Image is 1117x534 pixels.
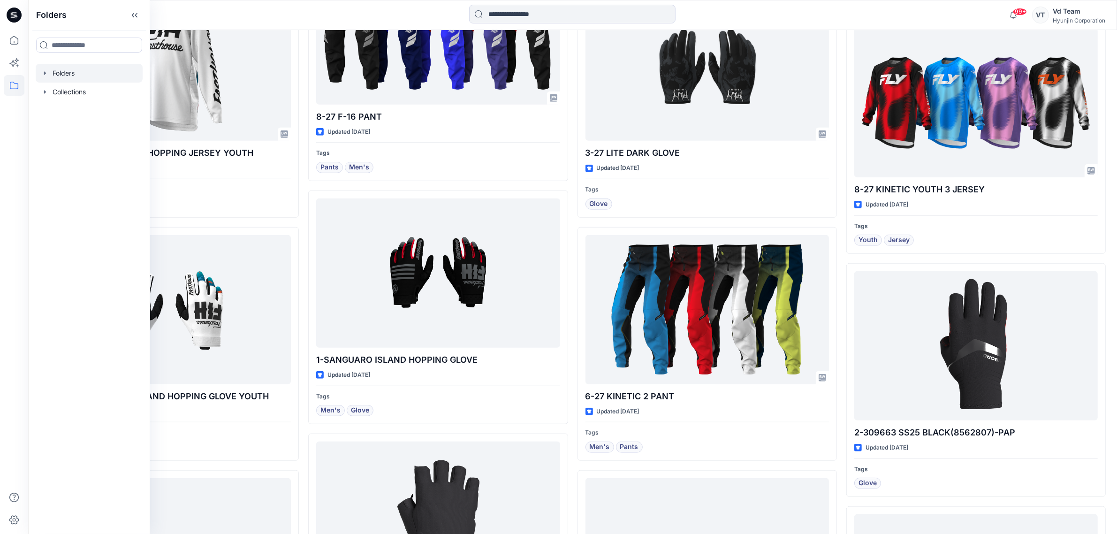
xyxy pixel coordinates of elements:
[47,185,291,195] p: Tags
[327,370,370,380] p: Updated [DATE]
[316,392,560,402] p: Tags
[327,127,370,137] p: Updated [DATE]
[859,235,878,246] span: Youth
[1013,8,1027,15] span: 99+
[349,162,369,173] span: Men's
[47,146,291,160] p: 1-GRINDHOUSE ISLAND HOPPING JERSEY YOUTH
[854,28,1098,177] a: 8-27 KINETIC YOUTH 3 JERSEY
[316,148,560,158] p: Tags
[854,426,1098,439] p: 2-309663 SS25 BLACK(8562807)-PAP
[1032,7,1049,23] div: VT
[585,390,829,403] p: 6-27 KINETIC 2 PANT
[585,235,829,384] a: 6-27 KINETIC 2 PANT
[47,235,291,384] a: 1-GRINDHOUSE PRO ISLAND HOPPING GLOVE YOUTH
[585,428,829,438] p: Tags
[1053,17,1105,24] div: Hyunjin Corporation
[320,162,339,173] span: Pants
[620,442,638,453] span: Pants
[597,407,639,417] p: Updated [DATE]
[351,405,369,416] span: Glove
[597,163,639,173] p: Updated [DATE]
[47,428,291,438] p: Tags
[47,390,291,403] p: 1-GRINDHOUSE PRO ISLAND HOPPING GLOVE YOUTH
[590,442,610,453] span: Men's
[585,185,829,195] p: Tags
[854,221,1098,231] p: Tags
[888,235,910,246] span: Jersey
[854,271,1098,420] a: 2-309663 SS25 BLACK(8562807)-PAP
[854,183,1098,196] p: 8-27 KINETIC YOUTH 3 JERSEY
[320,405,341,416] span: Men's
[590,198,608,210] span: Glove
[316,353,560,366] p: 1-SANGUARO ISLAND HOPPING GLOVE
[866,443,908,453] p: Updated [DATE]
[866,200,908,210] p: Updated [DATE]
[859,478,877,489] span: Glove
[585,146,829,160] p: 3-27 LITE DARK GLOVE
[316,198,560,348] a: 1-SANGUARO ISLAND HOPPING GLOVE
[1053,6,1105,17] div: Vd Team
[316,110,560,123] p: 8-27 F-16 PANT
[854,465,1098,474] p: Tags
